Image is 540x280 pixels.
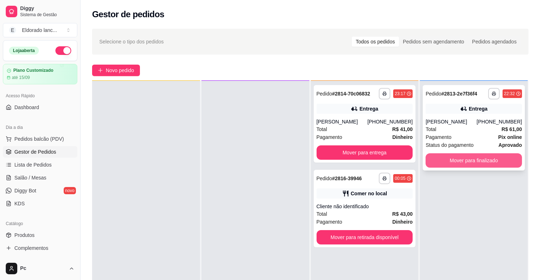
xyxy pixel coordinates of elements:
span: Pedidos balcão (PDV) [14,135,64,143]
a: Dashboard [3,102,77,113]
span: Diggy [20,5,74,12]
div: 22:32 [504,91,515,97]
span: plus [98,68,103,73]
strong: Pix online [498,134,522,140]
a: KDS [3,198,77,209]
div: Acesso Rápido [3,90,77,102]
div: Loja aberta [9,47,39,55]
div: Eldorado lanc ... [22,27,57,34]
span: Dashboard [14,104,39,111]
a: Produtos [3,229,77,241]
span: Salão / Mesas [14,174,46,181]
strong: # 2814-70c06832 [332,91,370,97]
span: Total [426,125,436,133]
span: Selecione o tipo dos pedidos [99,38,164,46]
div: Entrega [469,105,487,112]
span: Total [317,210,327,218]
div: 00:05 [395,176,405,181]
strong: Dinheiro [392,134,413,140]
strong: R$ 43,00 [392,211,413,217]
a: Lista de Pedidos [3,159,77,171]
span: Total [317,125,327,133]
span: Complementos [14,244,48,252]
article: até 15/09 [12,75,30,80]
strong: R$ 61,00 [502,126,522,132]
span: Pagamento [426,133,451,141]
span: KDS [14,200,25,207]
a: Plano Customizadoaté 15/09 [3,64,77,84]
a: Gestor de Pedidos [3,146,77,158]
div: [PERSON_NAME] [426,118,477,125]
button: Mover para retirada disponível [317,230,413,244]
span: Sistema de Gestão [20,12,74,18]
button: Pedidos balcão (PDV) [3,133,77,145]
div: Pedidos agendados [468,37,521,47]
button: Select a team [3,23,77,37]
strong: # 2813-2e7f36f4 [441,91,477,97]
strong: Dinheiro [392,219,413,225]
div: Entrega [359,105,378,112]
a: DiggySistema de Gestão [3,3,77,20]
button: Mover para entrega [317,145,413,160]
div: [PHONE_NUMBER] [477,118,522,125]
span: Pc [20,265,66,272]
span: Pagamento [317,218,342,226]
span: Lista de Pedidos [14,161,52,168]
div: Todos os pedidos [352,37,399,47]
div: [PHONE_NUMBER] [367,118,413,125]
a: Salão / Mesas [3,172,77,183]
span: Pagamento [317,133,342,141]
div: Cliente não identificado [317,203,413,210]
span: Diggy Bot [14,187,36,194]
a: Complementos [3,242,77,254]
span: Pedido [317,91,332,97]
span: E [9,27,16,34]
a: Diggy Botnovo [3,185,77,196]
article: Plano Customizado [13,68,53,73]
span: Gestor de Pedidos [14,148,56,155]
div: Comer no local [351,190,387,197]
div: Dia a dia [3,122,77,133]
h2: Gestor de pedidos [92,9,164,20]
strong: R$ 41,00 [392,126,413,132]
button: Pc [3,260,77,277]
span: Status do pagamento [426,141,473,149]
button: Mover para finalizado [426,153,522,168]
span: Produtos [14,232,35,239]
div: Catálogo [3,218,77,229]
span: Novo pedido [106,66,134,74]
span: Pedido [426,91,441,97]
span: Pedido [317,176,332,181]
button: Alterar Status [55,46,71,55]
div: 23:17 [395,91,405,97]
strong: aprovado [499,142,522,148]
div: [PERSON_NAME] [317,118,368,125]
button: Novo pedido [92,65,140,76]
div: Pedidos sem agendamento [399,37,468,47]
strong: # 2816-39946 [332,176,362,181]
